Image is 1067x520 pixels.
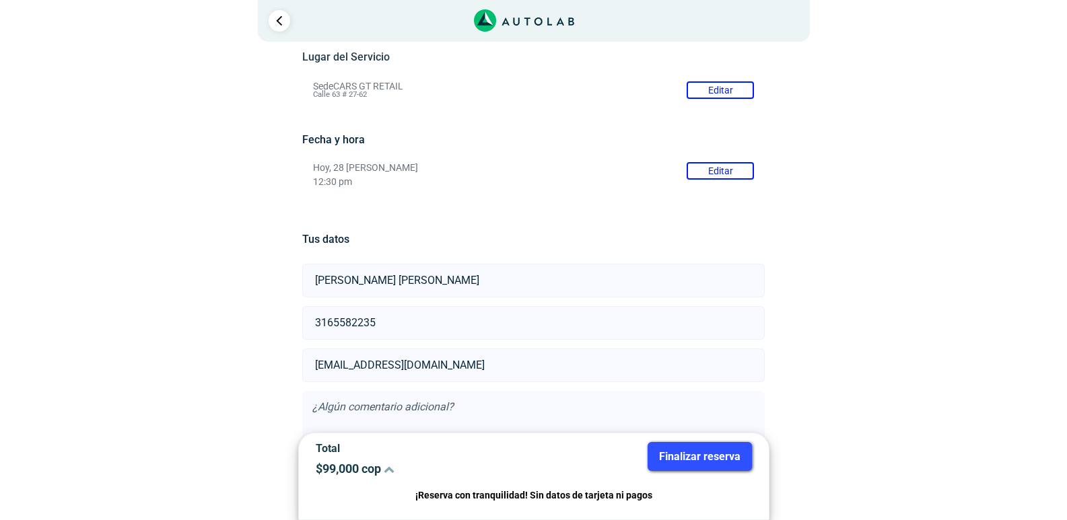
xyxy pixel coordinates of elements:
[687,162,754,180] button: Editar
[269,10,290,32] a: Ir al paso anterior
[302,306,765,340] input: Celular
[313,162,754,174] p: Hoy, 28 [PERSON_NAME]
[302,50,765,63] h5: Lugar del Servicio
[316,442,524,455] p: Total
[302,233,765,246] h5: Tus datos
[302,264,765,297] input: Nombre y apellido
[474,13,574,26] a: Link al sitio de autolab
[313,176,754,188] p: 12:30 pm
[302,133,765,146] h5: Fecha y hora
[316,461,524,476] p: $ 99,000 cop
[302,348,765,382] input: Correo electrónico
[648,442,752,471] button: Finalizar reserva
[316,488,752,503] p: ¡Reserva con tranquilidad! Sin datos de tarjeta ni pagos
